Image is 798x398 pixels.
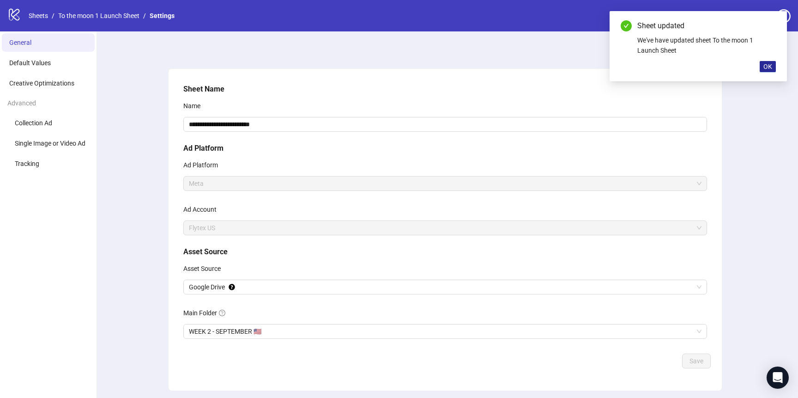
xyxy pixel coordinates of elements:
label: Ad Platform [183,158,224,172]
a: Sheets [27,11,50,21]
label: Ad Account [183,202,223,217]
span: WEEK 2 - SEPTEMBER 🇺🇸 [189,325,701,338]
span: OK [763,63,772,70]
label: Name [183,98,206,113]
li: / [143,11,146,21]
span: question-circle [219,310,225,316]
div: Open Intercom Messenger [767,367,789,389]
a: Settings [148,11,176,21]
a: Close [766,20,776,31]
span: Google Drive [189,280,701,294]
label: Asset Source [183,261,227,276]
div: Sheet updated [637,20,776,31]
li: / [52,11,54,21]
h5: Sheet Name [183,84,707,95]
span: Meta [189,177,701,190]
span: check-circle [621,20,632,31]
h5: Ad Platform [183,143,707,154]
div: Tooltip anchor [228,283,236,291]
label: Main Folder [183,306,231,320]
span: Creative Optimizations [9,80,74,87]
span: Flytex US [189,221,701,235]
h5: Asset Source [183,246,707,257]
span: Collection Ad [15,119,52,127]
span: Tracking [15,160,39,167]
span: Default Values [9,59,51,67]
span: Single Image or Video Ad [15,140,85,147]
div: We've have updated sheet To the moon 1 Launch Sheet [637,35,776,55]
span: question-circle [777,9,791,23]
span: General [9,39,31,46]
input: Name [183,117,707,132]
button: OK [760,61,776,72]
a: To the moon 1 Launch Sheet [56,11,141,21]
button: Save [682,354,711,368]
